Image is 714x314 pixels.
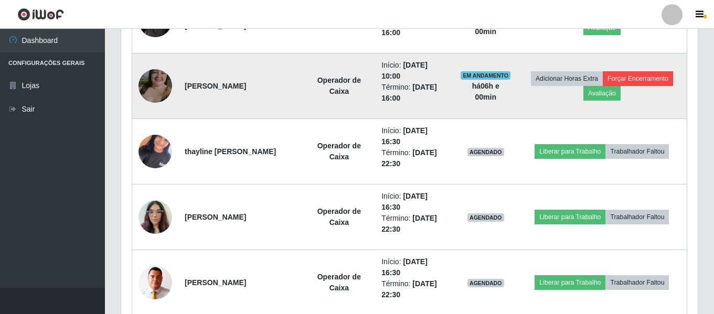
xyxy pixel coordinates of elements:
li: Início: [381,191,447,213]
strong: [PERSON_NAME] [185,278,246,287]
time: [DATE] 10:00 [381,61,428,80]
button: Adicionar Horas Extra [531,71,603,86]
span: AGENDADO [467,148,504,156]
li: Término: [381,147,447,169]
time: [DATE] 16:30 [381,192,428,211]
span: AGENDADO [467,279,504,287]
img: CoreUI Logo [17,8,64,21]
time: [DATE] 16:30 [381,126,428,146]
strong: thayline [PERSON_NAME] [185,147,276,156]
strong: [PERSON_NAME] [185,213,246,221]
img: 1730253836277.jpeg [138,266,172,300]
li: Término: [381,278,447,300]
li: Início: [381,60,447,82]
button: Trabalhador Faltou [605,144,669,159]
button: Liberar para Trabalho [535,210,605,224]
span: EM ANDAMENTO [461,71,510,80]
li: Término: [381,82,447,104]
button: Liberar para Trabalho [535,275,605,290]
img: 1737811794614.jpeg [138,56,172,116]
button: Trabalhador Faltou [605,210,669,224]
button: Trabalhador Faltou [605,275,669,290]
button: Liberar para Trabalho [535,144,605,159]
span: AGENDADO [467,213,504,222]
strong: [PERSON_NAME] [185,82,246,90]
strong: Operador de Caixa [317,76,361,95]
strong: há 06 h e 00 min [472,82,499,101]
time: [DATE] 16:30 [381,257,428,277]
strong: há 06 h e 00 min [472,16,499,36]
li: Início: [381,125,447,147]
strong: Operador de Caixa [317,142,361,161]
img: 1742385063633.jpeg [138,129,172,174]
img: 1743385442240.jpeg [138,194,172,239]
li: Término: [381,213,447,235]
button: Forçar Encerramento [603,71,673,86]
li: Início: [381,256,447,278]
button: Avaliação [583,86,621,101]
strong: Operador de Caixa [317,273,361,292]
strong: Operador de Caixa [317,207,361,226]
